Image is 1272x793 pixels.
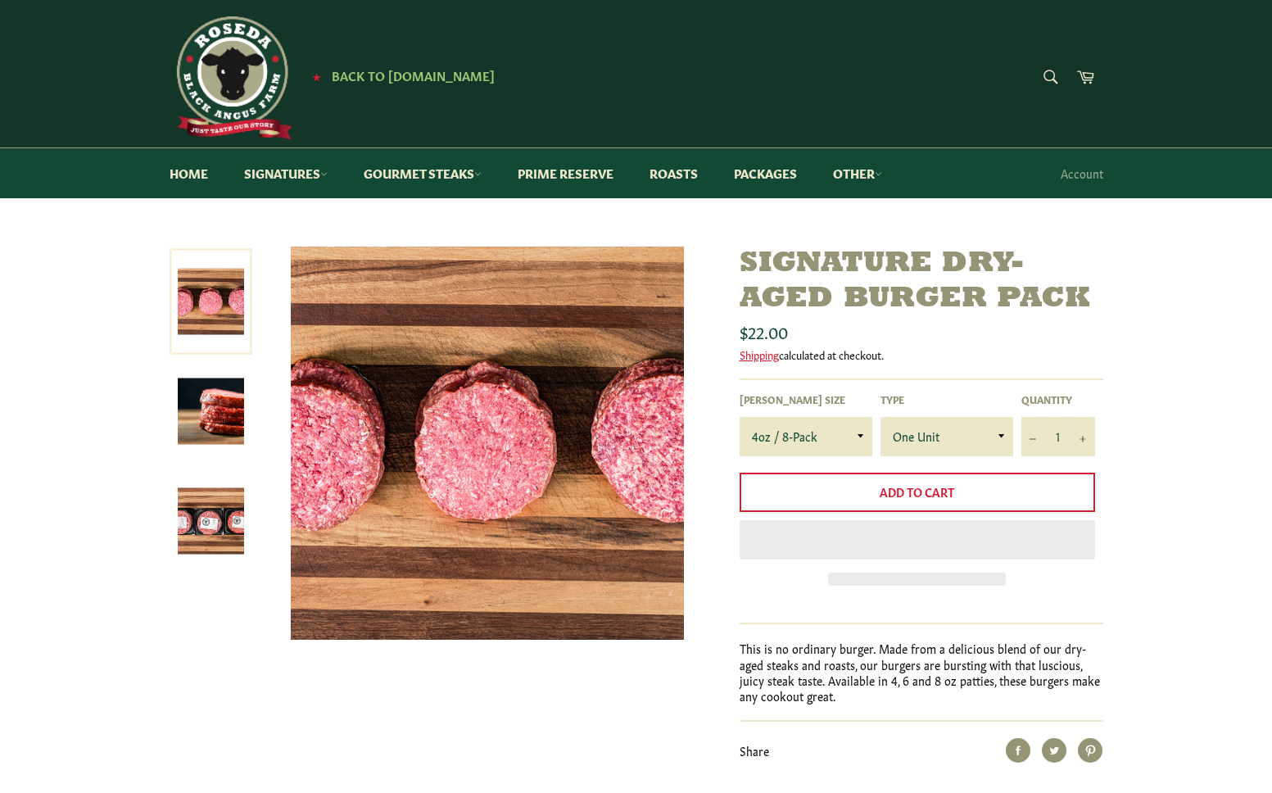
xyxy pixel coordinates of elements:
[817,148,899,198] a: Other
[170,16,292,139] img: Roseda Beef
[291,247,684,640] img: Signature Dry-Aged Burger Pack
[332,66,495,84] span: Back to [DOMAIN_NAME]
[740,319,788,342] span: $22.00
[740,347,1103,362] div: calculated at checkout.
[740,473,1095,512] button: Add to Cart
[740,347,779,362] a: Shipping
[1071,417,1095,456] button: Increase item quantity by one
[740,247,1103,317] h1: Signature Dry-Aged Burger Pack
[633,148,714,198] a: Roasts
[501,148,630,198] a: Prime Reserve
[1021,417,1046,456] button: Reduce item quantity by one
[880,483,954,500] span: Add to Cart
[1052,149,1111,197] a: Account
[717,148,813,198] a: Packages
[178,378,244,445] img: Signature Dry-Aged Burger Pack
[178,488,244,555] img: Signature Dry-Aged Burger Pack
[304,70,495,83] a: ★ Back to [DOMAIN_NAME]
[347,148,498,198] a: Gourmet Steaks
[1021,392,1095,406] label: Quantity
[228,148,344,198] a: Signatures
[312,70,321,83] span: ★
[880,392,1013,406] label: Type
[153,148,224,198] a: Home
[740,742,769,759] span: Share
[740,641,1103,704] p: This is no ordinary burger. Made from a delicious blend of our dry-aged steaks and roasts, our bu...
[740,392,872,406] label: [PERSON_NAME] Size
